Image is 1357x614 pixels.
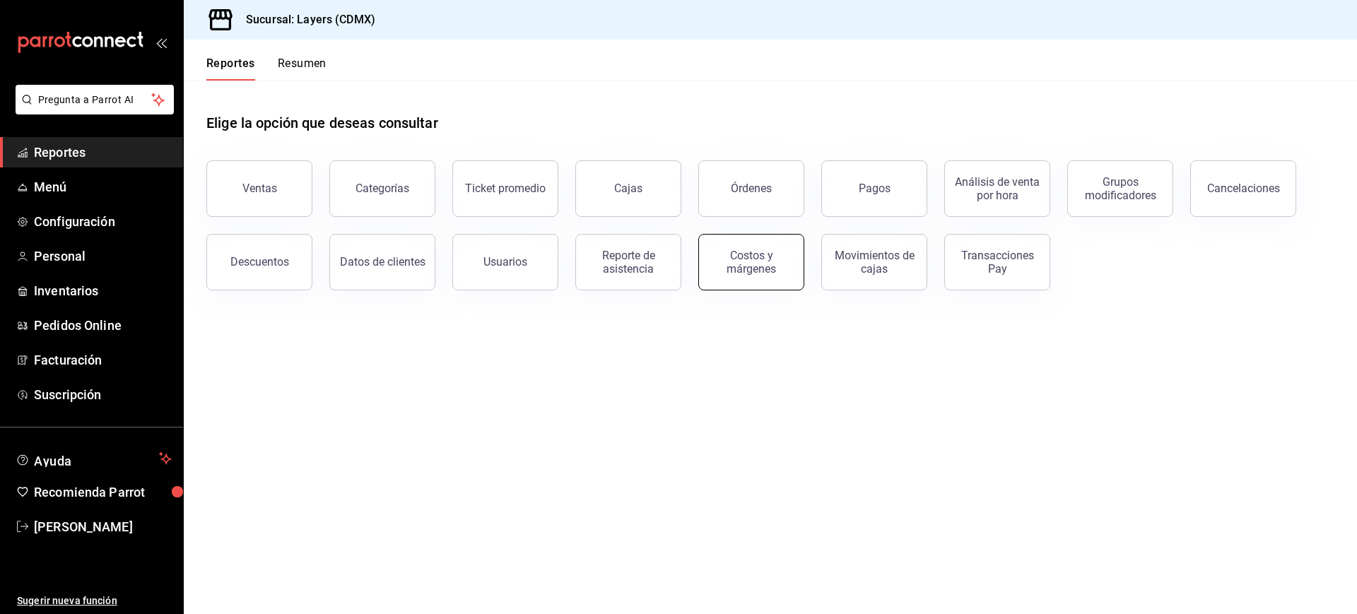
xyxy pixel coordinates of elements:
div: Movimientos de cajas [830,249,918,276]
div: Órdenes [731,182,772,195]
a: Cajas [575,160,681,217]
div: Pagos [859,182,891,195]
div: Reporte de asistencia [584,249,672,276]
button: Movimientos de cajas [821,234,927,290]
button: Usuarios [452,234,558,290]
h3: Sucursal: Layers (CDMX) [235,11,375,28]
button: Pagos [821,160,927,217]
button: Transacciones Pay [944,234,1050,290]
div: Costos y márgenes [707,249,795,276]
span: Pregunta a Parrot AI [38,93,152,107]
div: Análisis de venta por hora [953,175,1041,202]
button: Reporte de asistencia [575,234,681,290]
span: Pedidos Online [34,316,172,335]
button: Reportes [206,57,255,81]
span: Configuración [34,212,172,231]
button: Ventas [206,160,312,217]
button: Cancelaciones [1190,160,1296,217]
a: Pregunta a Parrot AI [10,102,174,117]
div: Grupos modificadores [1076,175,1164,202]
div: Ticket promedio [465,182,546,195]
span: Menú [34,177,172,196]
div: navigation tabs [206,57,327,81]
button: Pregunta a Parrot AI [16,85,174,114]
div: Descuentos [230,255,289,268]
div: Cancelaciones [1207,182,1280,195]
span: Recomienda Parrot [34,483,172,502]
button: Categorías [329,160,435,217]
button: open_drawer_menu [155,37,167,48]
button: Grupos modificadores [1067,160,1173,217]
div: Categorías [356,182,409,195]
button: Ticket promedio [452,160,558,217]
span: Suscripción [34,385,172,404]
div: Ventas [242,182,277,195]
div: Cajas [614,180,643,197]
button: Datos de clientes [329,234,435,290]
div: Datos de clientes [340,255,425,268]
button: Costos y márgenes [698,234,804,290]
span: Sugerir nueva función [17,594,172,608]
h1: Elige la opción que deseas consultar [206,112,438,134]
div: Usuarios [483,255,527,268]
span: [PERSON_NAME] [34,517,172,536]
span: Personal [34,247,172,266]
button: Órdenes [698,160,804,217]
div: Transacciones Pay [953,249,1041,276]
span: Inventarios [34,281,172,300]
button: Resumen [278,57,327,81]
span: Reportes [34,143,172,162]
span: Facturación [34,350,172,370]
button: Análisis de venta por hora [944,160,1050,217]
span: Ayuda [34,450,153,467]
button: Descuentos [206,234,312,290]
